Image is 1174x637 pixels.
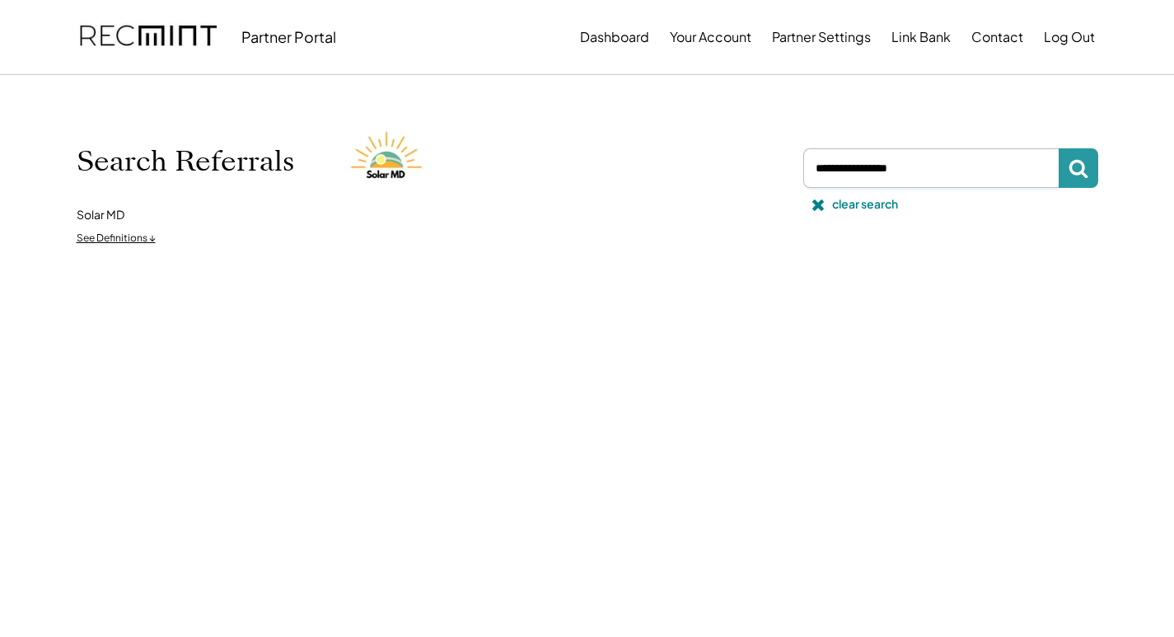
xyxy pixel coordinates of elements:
[670,21,751,54] button: Your Account
[344,116,434,207] img: Solar%20MD%20LOgo.png
[1044,21,1095,54] button: Log Out
[971,21,1023,54] button: Contact
[891,21,951,54] button: Link Bank
[80,9,217,65] img: recmint-logotype%403x.png
[832,196,898,213] div: clear search
[77,232,156,246] div: See Definitions ↓
[241,27,336,46] div: Partner Portal
[772,21,871,54] button: Partner Settings
[580,21,649,54] button: Dashboard
[77,207,124,223] div: Solar MD
[77,144,294,179] h1: Search Referrals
